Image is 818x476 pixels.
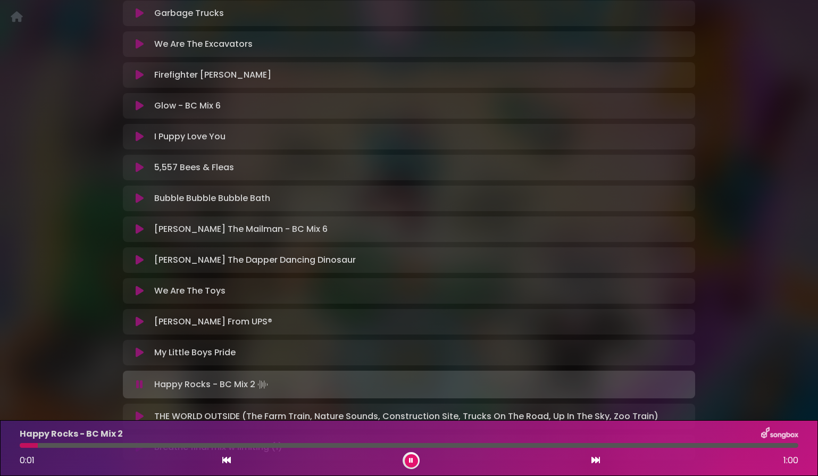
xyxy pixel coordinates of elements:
p: THE WORLD OUTSIDE (The Farm Train, Nature Sounds, Construction Site, Trucks On The Road, Up In Th... [154,410,658,423]
p: Bubble Bubble Bubble Bath [154,192,270,205]
p: Firefighter [PERSON_NAME] [154,69,271,81]
p: My Little Boys Pride [154,346,236,359]
img: waveform4.gif [255,377,270,392]
p: We Are The Toys [154,285,226,297]
img: songbox-logo-white.png [761,427,798,441]
p: Garbage Trucks [154,7,224,20]
p: [PERSON_NAME] From UPS® [154,315,272,328]
p: Glow - BC Mix 6 [154,99,221,112]
span: 1:00 [783,454,798,467]
p: 5,557 Bees & Fleas [154,161,234,174]
p: We Are The Excavators [154,38,253,51]
p: [PERSON_NAME] The Dapper Dancing Dinosaur [154,254,356,266]
span: 0:01 [20,454,35,466]
p: [PERSON_NAME] The Mailman - BC Mix 6 [154,223,328,236]
p: Happy Rocks - BC Mix 2 [154,377,270,392]
p: Happy Rocks - BC Mix 2 [20,428,123,440]
p: I Puppy Love You [154,130,226,143]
